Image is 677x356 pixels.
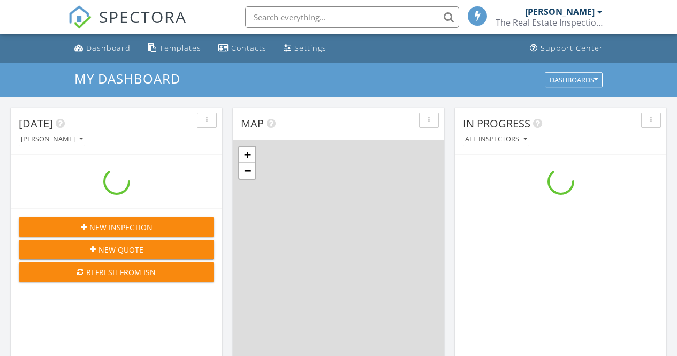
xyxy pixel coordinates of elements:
[68,14,187,37] a: SPECTORA
[99,5,187,28] span: SPECTORA
[159,43,201,53] div: Templates
[241,116,264,131] span: Map
[541,43,603,53] div: Support Center
[545,72,603,87] button: Dashboards
[70,39,135,58] a: Dashboard
[294,43,326,53] div: Settings
[21,135,83,143] div: [PERSON_NAME]
[526,39,607,58] a: Support Center
[19,217,214,237] button: New Inspection
[19,116,53,131] span: [DATE]
[231,43,267,53] div: Contacts
[19,240,214,259] button: New Quote
[27,267,206,278] div: Refresh from ISN
[74,70,180,87] span: My Dashboard
[550,76,598,84] div: Dashboards
[19,132,85,147] button: [PERSON_NAME]
[465,135,527,143] div: All Inspectors
[214,39,271,58] a: Contacts
[143,39,206,58] a: Templates
[525,6,595,17] div: [PERSON_NAME]
[463,132,529,147] button: All Inspectors
[463,116,530,131] span: In Progress
[245,6,459,28] input: Search everything...
[89,222,153,233] span: New Inspection
[19,262,214,282] button: Refresh from ISN
[68,5,92,29] img: The Best Home Inspection Software - Spectora
[239,147,255,163] a: Zoom in
[496,17,603,28] div: The Real Estate Inspection Company
[239,163,255,179] a: Zoom out
[279,39,331,58] a: Settings
[86,43,131,53] div: Dashboard
[98,244,143,255] span: New Quote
